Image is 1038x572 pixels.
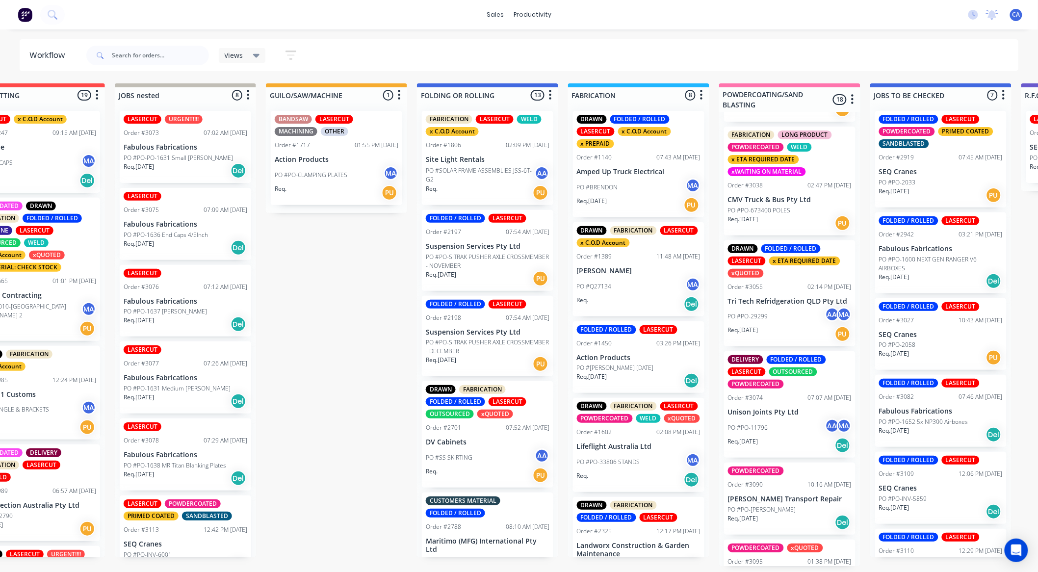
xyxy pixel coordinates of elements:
[275,171,347,180] p: PO #PO-CLAMPING PLATES
[942,302,980,311] div: LASERCUT
[120,418,251,491] div: LASERCUTOrder #307807:29 AM [DATE]Fabulous FabricationsPO #PO-1638 MR Titan Blanking PlatesReq.[D...
[879,216,938,225] div: FOLDED / ROLLED
[14,115,67,124] div: x C.O.D Account
[684,373,700,389] div: Del
[120,111,251,183] div: LASERCUTURGENT!!!!Order #307307:02 AM [DATE]Fabulous FabricationsPO #PO-PO-1631 Small [PERSON_NAM...
[426,228,461,236] div: Order #2197
[959,469,1003,478] div: 12:06 PM [DATE]
[426,509,485,518] div: FOLDED / ROLLED
[724,240,856,347] div: DRAWNFOLDED / ROLLEDLASERCUTx ETA REQUIRED DATExQUOTEDOrder #305502:14 PM [DATE]Tri Tech Refridge...
[275,184,286,193] p: Req.
[879,407,1003,416] p: Fabulous Fabrications
[426,423,461,432] div: Order #2701
[124,192,161,201] div: LASERCUT
[426,313,461,322] div: Order #2198
[660,402,698,411] div: LASERCUT
[52,487,96,495] div: 06:57 AM [DATE]
[426,115,472,124] div: FABRICATION
[879,331,1003,339] p: SEQ Cranes
[577,339,612,348] div: Order #1450
[761,244,821,253] div: FOLDED / ROLLED
[477,410,513,418] div: xQUOTED
[23,214,82,223] div: FOLDED / ROLLED
[728,423,768,432] p: PO #PO-11796
[81,400,96,415] div: MA
[660,226,698,235] div: LASERCUT
[231,240,246,256] div: Del
[26,448,61,457] div: DELIVERY
[124,220,247,229] p: Fabulous Fabrications
[577,168,701,176] p: Amped Up Truck Electrical
[728,196,852,204] p: CMV Truck & Bus Pty Ltd
[879,168,1003,176] p: SEQ Cranes
[165,115,203,124] div: URGENT!!!!
[778,130,832,139] div: LONG PRODUCT
[573,321,704,393] div: FOLDED / ROLLEDLASERCUTOrder #145003:26 PM [DATE]Action ProductsPO #[PERSON_NAME] [DATE]Req.[DATE...
[577,527,612,536] div: Order #2325
[577,372,607,381] p: Req. [DATE]
[426,214,485,223] div: FOLDED / ROLLED
[808,480,852,489] div: 10:16 AM [DATE]
[120,265,251,337] div: LASERCUTOrder #307607:12 AM [DATE]Fabulous FabricationsPO #PO-1637 [PERSON_NAME]Req.[DATE]Del
[533,185,548,201] div: PU
[577,458,640,467] p: PO #PO-33806 STANDS
[476,115,514,124] div: LASERCUT
[879,273,909,282] p: Req. [DATE]
[459,385,506,394] div: FABRICATION
[204,283,247,291] div: 07:12 AM [DATE]
[124,384,231,393] p: PO #PO-1631 Medium [PERSON_NAME]
[426,127,479,136] div: x C.O.D Account
[426,270,456,279] p: Req. [DATE]
[384,166,398,181] div: MA
[204,525,247,534] div: 12:42 PM [DATE]
[79,173,95,188] div: Del
[610,402,657,411] div: FABRICATION
[124,283,159,291] div: Order #3076
[204,436,247,445] div: 07:29 AM [DATE]
[684,296,700,312] div: Del
[506,228,549,236] div: 07:54 AM [DATE]
[18,7,32,22] img: Factory
[573,111,704,217] div: DRAWNFOLDED / ROLLEDLASERCUTx C.O.D Accountx PREPAIDOrder #114007:43 AM [DATE]Amped Up Truck Elec...
[728,167,806,176] div: xWAITING ON MATERIAL
[879,417,968,426] p: PO #PO-1652 5x NP300 Airboxes
[769,367,817,376] div: OUTSOURCED
[636,414,661,423] div: WELD
[728,380,784,389] div: POWDERCOATED
[686,178,701,193] div: MA
[986,427,1002,442] div: Del
[506,522,549,531] div: 08:10 AM [DATE]
[124,129,159,137] div: Order #3073
[577,238,630,247] div: x C.O.D Account
[835,438,851,453] div: Del
[23,461,60,469] div: LASERCUT
[728,244,758,253] div: DRAWN
[808,181,852,190] div: 02:47 PM [DATE]
[426,496,500,505] div: CUSTOMERS MATERIAL
[124,307,207,316] p: PO #PO-1637 [PERSON_NAME]
[426,156,549,164] p: Site Light Rentals
[506,141,549,150] div: 02:09 PM [DATE]
[959,153,1003,162] div: 07:45 AM [DATE]
[728,467,784,475] div: POWDERCOATED
[577,127,615,136] div: LASERCUT
[506,423,549,432] div: 07:52 AM [DATE]
[577,153,612,162] div: Order #1140
[879,139,929,148] div: SANDBLASTED
[879,245,1003,253] p: Fabulous Fabrications
[879,340,916,349] p: PO #PO-2058
[426,410,474,418] div: OUTSOURCED
[355,141,398,150] div: 01:55 PM [DATE]
[724,463,856,535] div: POWDERCOATEDOrder #309010:16 AM [DATE][PERSON_NAME] Transport RepairPO #PO-[PERSON_NAME]Req.[DATE...
[204,129,247,137] div: 07:02 AM [DATE]
[124,154,233,162] p: PO #PO-PO-1631 Small [PERSON_NAME]
[275,141,310,150] div: Order #1717
[577,115,607,124] div: DRAWN
[124,206,159,214] div: Order #3075
[577,296,589,305] p: Req.
[533,356,548,372] div: PU
[124,422,161,431] div: LASERCUT
[767,355,826,364] div: FOLDED / ROLLED
[577,197,607,206] p: Req. [DATE]
[225,50,243,60] span: Views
